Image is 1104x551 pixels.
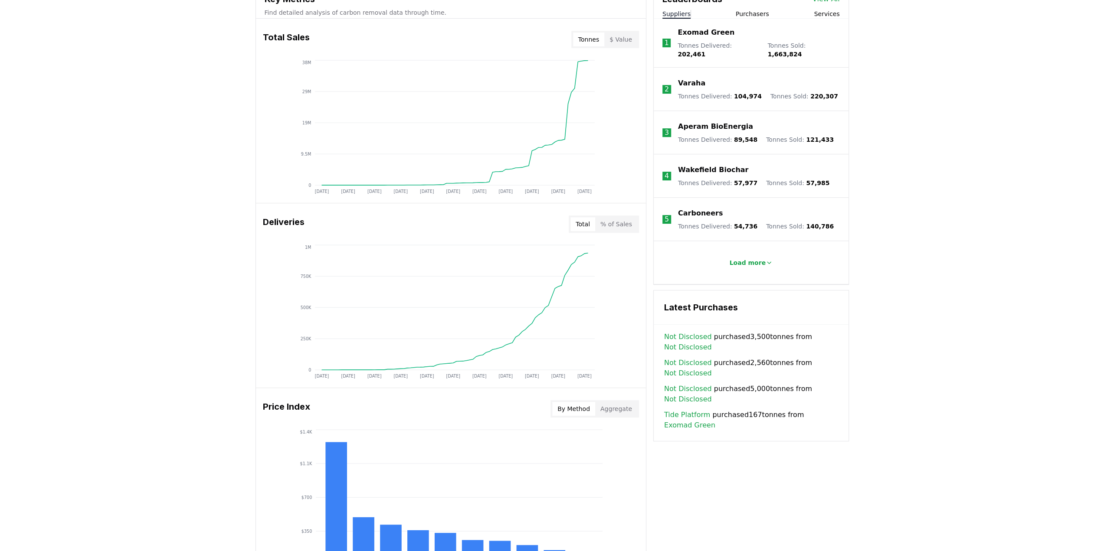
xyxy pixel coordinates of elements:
tspan: [DATE] [341,189,355,194]
span: purchased 167 tonnes from [664,410,838,430]
span: 57,977 [734,179,757,186]
tspan: $350 [301,528,311,533]
tspan: [DATE] [498,189,512,194]
tspan: [DATE] [367,374,381,378]
tspan: 500K [300,305,311,310]
tspan: 19M [302,120,311,125]
button: Services [814,10,839,18]
a: Not Disclosed [664,342,712,352]
span: 121,433 [806,136,834,143]
tspan: [DATE] [577,189,591,194]
a: Aperam BioEnergia [678,121,753,132]
tspan: 9.5M [301,151,311,156]
p: Tonnes Delivered : [678,135,757,144]
tspan: [DATE] [419,189,433,194]
p: Tonnes Delivered : [678,92,762,101]
tspan: 38M [302,60,311,65]
p: 3 [665,127,669,138]
p: 4 [665,171,669,181]
tspan: [DATE] [393,189,407,194]
p: Tonnes Sold : [766,222,834,231]
tspan: [DATE] [393,374,407,378]
p: Tonnes Delivered : [678,222,757,231]
button: Purchasers [736,10,769,18]
h3: Deliveries [263,215,305,233]
h3: Latest Purchases [664,301,838,314]
span: 57,985 [806,179,829,186]
tspan: [DATE] [472,189,486,194]
h3: Total Sales [263,31,310,48]
tspan: [DATE] [314,189,328,194]
p: Tonnes Delivered : [678,41,759,59]
span: 202,461 [678,51,705,58]
a: Not Disclosed [664,332,712,342]
p: Find detailed analysis of carbon removal data through time. [265,8,637,17]
a: Carboneers [678,208,723,218]
tspan: 1M [305,245,311,249]
span: purchased 2,560 tonnes from [664,358,838,378]
a: Wakefield Biochar [678,165,748,175]
button: Load more [722,254,780,271]
span: 89,548 [734,136,757,143]
tspan: [DATE] [314,374,328,378]
tspan: [DATE] [551,189,565,194]
button: By Method [552,402,595,416]
tspan: [DATE] [367,189,381,194]
p: Tonnes Sold : [770,92,838,101]
tspan: $700 [301,495,311,499]
tspan: 250K [300,336,311,341]
h3: Price Index [263,400,310,417]
tspan: [DATE] [472,374,486,378]
span: 104,974 [734,93,762,100]
a: Tide Platform [664,410,710,420]
tspan: [DATE] [498,374,512,378]
button: % of Sales [595,217,637,231]
span: 54,736 [734,223,757,230]
tspan: [DATE] [577,374,591,378]
span: 220,307 [810,93,838,100]
tspan: [DATE] [524,374,538,378]
p: Load more [729,258,766,267]
tspan: $1.4K [300,429,312,434]
p: Tonnes Sold : [766,135,834,144]
button: $ Value [604,33,637,46]
tspan: 0 [308,367,311,372]
button: Aggregate [595,402,637,416]
tspan: [DATE] [446,189,460,194]
a: Varaha [678,78,705,88]
a: Not Disclosed [664,384,712,394]
p: 1 [664,38,668,48]
button: Suppliers [662,10,691,18]
tspan: $1.1K [300,461,312,466]
p: Tonnes Sold : [767,41,839,59]
span: 1,663,824 [767,51,802,58]
a: Exomad Green [664,420,715,430]
tspan: [DATE] [524,189,538,194]
button: Tonnes [573,33,604,46]
span: purchased 5,000 tonnes from [664,384,838,404]
tspan: [DATE] [551,374,565,378]
a: Not Disclosed [664,368,712,378]
p: 2 [665,84,669,95]
a: Exomad Green [678,27,734,38]
a: Not Disclosed [664,394,712,404]
tspan: [DATE] [419,374,433,378]
tspan: [DATE] [446,374,460,378]
tspan: [DATE] [341,374,355,378]
p: 5 [665,214,669,225]
a: Not Disclosed [664,358,712,368]
button: Total [570,217,595,231]
span: purchased 3,500 tonnes from [664,332,838,352]
tspan: 750K [300,274,311,278]
tspan: 29M [302,89,311,94]
p: Tonnes Sold : [766,179,829,187]
span: 140,786 [806,223,834,230]
tspan: 0 [308,183,311,187]
p: Tonnes Delivered : [678,179,757,187]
